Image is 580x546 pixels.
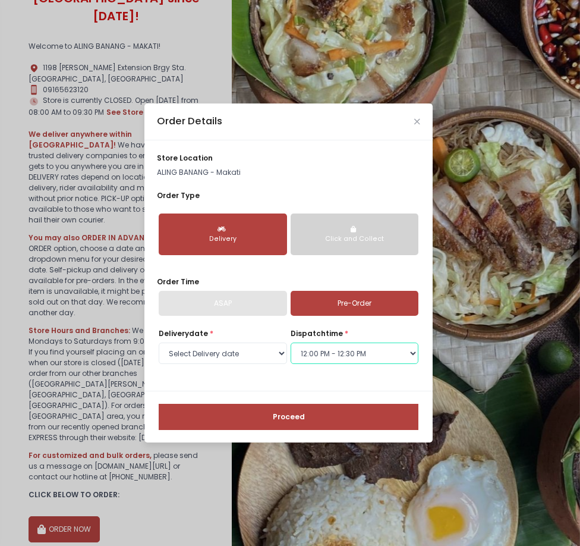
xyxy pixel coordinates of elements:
span: Order Type [157,190,200,200]
div: Order Details [157,114,222,128]
button: Click and Collect [291,214,419,255]
p: ALING BANANG - Makati [157,167,420,178]
a: Pre-Order [291,291,419,316]
span: dispatch time [291,328,343,338]
span: store location [157,153,213,163]
span: Delivery date [159,328,208,338]
div: Delivery [166,234,279,244]
span: Order Time [157,277,199,287]
button: Delivery [159,214,287,255]
button: Close [414,119,420,125]
div: Click and Collect [298,234,411,244]
button: Proceed [159,404,418,430]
